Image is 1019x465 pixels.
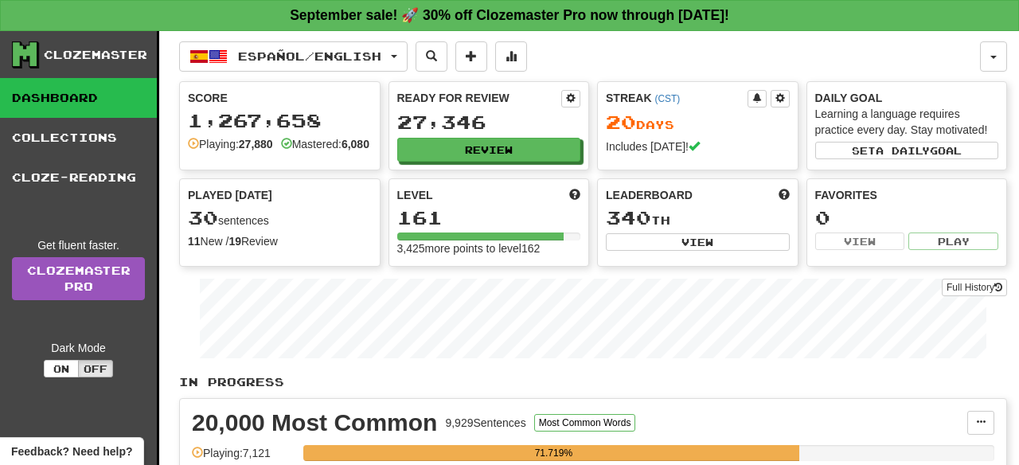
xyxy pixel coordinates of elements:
button: Play [908,232,998,250]
div: 9,929 Sentences [445,415,525,431]
button: Full History [942,279,1007,296]
button: Review [397,138,581,162]
div: th [606,208,790,229]
button: View [815,232,905,250]
div: 20,000 Most Common [192,411,437,435]
div: Ready for Review [397,90,562,106]
div: 71.719% [308,445,798,461]
a: ClozemasterPro [12,257,145,300]
strong: 27,880 [239,138,273,150]
strong: 19 [228,235,241,248]
div: 0 [815,208,999,228]
div: Favorites [815,187,999,203]
strong: 6,080 [342,138,369,150]
div: 27,346 [397,112,581,132]
span: Played [DATE] [188,187,272,203]
div: Mastered: [281,136,369,152]
div: Streak [606,90,748,106]
div: Playing: [188,136,273,152]
span: Open feedback widget [11,444,132,459]
div: 161 [397,208,581,228]
span: a daily [876,145,930,156]
button: View [606,233,790,251]
div: Clozemaster [44,47,147,63]
div: Get fluent faster. [12,237,145,253]
a: (CST) [654,93,680,104]
span: 340 [606,206,651,229]
span: 30 [188,206,218,229]
div: Daily Goal [815,90,999,106]
button: Most Common Words [534,414,636,432]
div: Includes [DATE]! [606,139,790,154]
button: More stats [495,41,527,72]
button: Español/English [179,41,408,72]
div: Day s [606,112,790,133]
button: Seta dailygoal [815,142,999,159]
div: sentences [188,208,372,229]
div: 1,267,658 [188,111,372,131]
span: This week in points, UTC [779,187,790,203]
div: Dark Mode [12,340,145,356]
div: 3,425 more points to level 162 [397,240,581,256]
div: Learning a language requires practice every day. Stay motivated! [815,106,999,138]
span: Level [397,187,433,203]
span: Español / English [238,49,381,63]
strong: 11 [188,235,201,248]
span: Score more points to level up [569,187,580,203]
span: Leaderboard [606,187,693,203]
span: 20 [606,111,636,133]
button: Add sentence to collection [455,41,487,72]
strong: September sale! 🚀 30% off Clozemaster Pro now through [DATE]! [290,7,729,23]
button: Search sentences [416,41,447,72]
div: New / Review [188,233,372,249]
div: Score [188,90,372,106]
p: In Progress [179,374,1007,390]
button: Off [78,360,113,377]
button: On [44,360,79,377]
